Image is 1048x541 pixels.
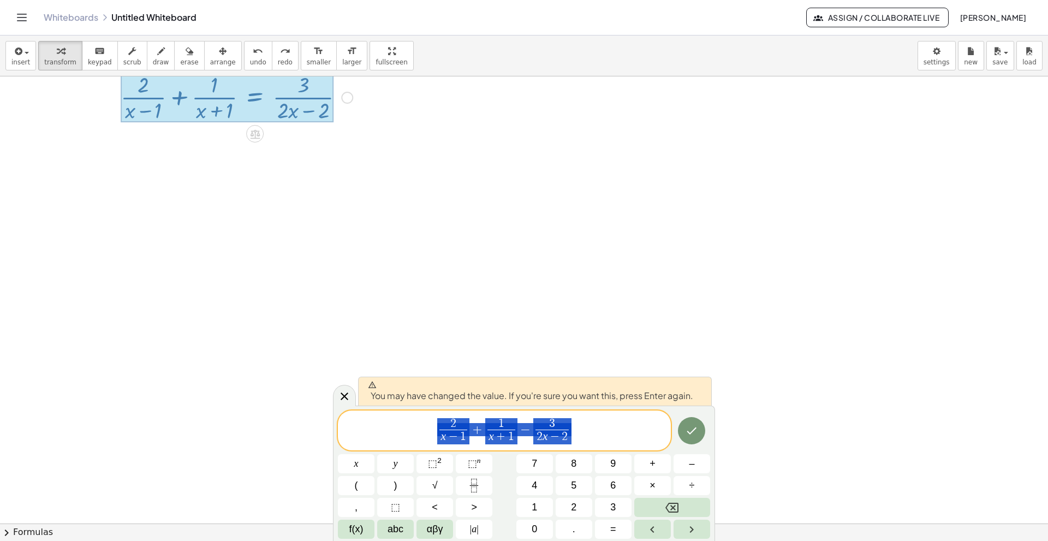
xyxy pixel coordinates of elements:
[174,41,204,70] button: erase
[250,58,266,66] span: undo
[548,431,562,443] span: −
[416,476,453,495] button: Square root
[123,58,141,66] span: scrub
[338,520,374,539] button: Functions
[924,58,950,66] span: settings
[441,430,446,443] var: x
[82,41,118,70] button: keyboardkeypad
[456,476,492,495] button: Fraction
[634,498,710,517] button: Backspace
[94,45,105,58] i: keyboard
[470,524,472,534] span: |
[815,13,939,22] span: Assign / Collaborate Live
[5,41,36,70] button: insert
[416,520,453,539] button: Greek alphabet
[416,454,453,473] button: Squared
[610,456,616,471] span: 9
[674,454,710,473] button: Minus
[246,125,264,142] div: Apply the same math to both sides of the equation
[338,454,374,473] button: x
[301,41,337,70] button: format_sizesmaller
[428,458,437,469] span: ⬚
[278,58,293,66] span: redo
[634,454,671,473] button: Plus
[543,430,548,443] var: x
[571,456,576,471] span: 8
[355,500,358,515] span: ,
[610,500,616,515] span: 3
[153,58,169,66] span: draw
[508,431,514,443] span: 1
[537,431,543,443] span: 2
[355,478,358,493] span: (
[280,45,290,58] i: redo
[394,478,397,493] span: )
[516,454,553,473] button: 7
[918,41,956,70] button: settings
[532,456,537,471] span: 7
[674,520,710,539] button: Right arrow
[992,58,1008,66] span: save
[338,476,374,495] button: (
[117,41,147,70] button: scrub
[610,522,616,537] span: =
[951,8,1035,27] button: [PERSON_NAME]
[674,476,710,495] button: Divide
[272,41,299,70] button: redoredo
[377,498,414,517] button: Placeholder
[610,478,616,493] span: 6
[650,478,656,493] span: ×
[556,476,592,495] button: 5
[477,524,479,534] span: |
[147,41,175,70] button: draw
[516,476,553,495] button: 4
[470,522,479,537] span: a
[516,520,553,539] button: 0
[960,13,1026,22] span: [PERSON_NAME]
[806,8,949,27] button: Assign / Collaborate Live
[244,41,272,70] button: undoundo
[595,476,632,495] button: 6
[689,478,695,493] span: ÷
[204,41,242,70] button: arrange
[313,45,324,58] i: format_size
[571,500,576,515] span: 2
[416,498,453,517] button: Less than
[468,458,477,469] span: ⬚
[391,500,400,515] span: ⬚
[595,520,632,539] button: Equals
[307,58,331,66] span: smaller
[427,522,443,537] span: αβγ
[88,58,112,66] span: keypad
[377,476,414,495] button: )
[471,500,477,515] span: >
[336,41,367,70] button: format_sizelarger
[394,456,398,471] span: y
[456,454,492,473] button: Superscript
[549,418,555,430] span: 3
[489,430,494,443] var: x
[460,431,466,443] span: 1
[1022,58,1037,66] span: load
[338,498,374,517] button: ,
[517,423,533,436] span: −
[456,498,492,517] button: Greater than
[437,456,442,465] sup: 2
[532,522,537,537] span: 0
[650,456,656,471] span: +
[986,41,1014,70] button: save
[44,58,76,66] span: transform
[377,454,414,473] button: y
[556,498,592,517] button: 2
[370,41,413,70] button: fullscreen
[456,520,492,539] button: Absolute value
[342,58,361,66] span: larger
[210,58,236,66] span: arrange
[13,9,31,26] button: Toggle navigation
[368,381,693,402] span: You may have changed the value. If you're sure you want this, press Enter again.
[432,500,438,515] span: <
[689,456,694,471] span: –
[11,58,30,66] span: insert
[376,58,407,66] span: fullscreen
[573,522,575,537] span: .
